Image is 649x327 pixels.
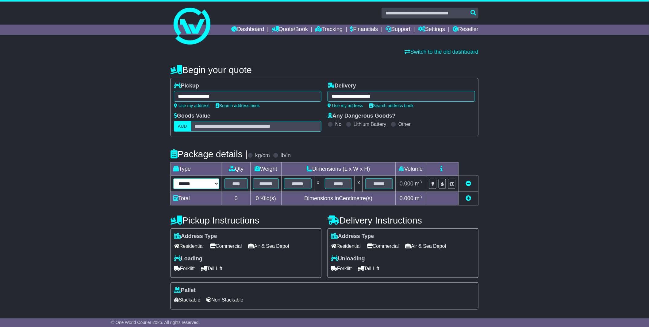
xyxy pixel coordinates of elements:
td: Weight [251,162,282,176]
a: Search address book [216,103,260,108]
td: Dimensions in Centimetre(s) [281,192,395,205]
a: Use my address [328,103,363,108]
label: Any Dangerous Goods? [328,113,396,119]
span: 0 [256,195,259,201]
label: Other [398,121,411,127]
a: Reseller [453,25,478,35]
h4: Package details | [171,149,248,159]
span: 0.000 [400,181,413,187]
span: 0.000 [400,195,413,201]
span: Tail Lift [358,264,379,273]
sup: 3 [420,180,422,184]
td: Type [171,162,222,176]
span: Air & Sea Depot [405,241,447,251]
span: Stackable [174,295,200,305]
label: Pallet [174,287,196,294]
a: Dashboard [231,25,264,35]
a: Add new item [466,195,471,201]
span: Residential [331,241,361,251]
td: Qty [222,162,251,176]
label: Unloading [331,255,365,262]
td: x [314,176,322,192]
td: 0 [222,192,251,205]
td: x [355,176,363,192]
a: Search address book [369,103,413,108]
span: Tail Lift [201,264,222,273]
sup: 3 [420,195,422,199]
a: Support [386,25,410,35]
label: Address Type [331,233,374,240]
span: m [415,181,422,187]
span: m [415,195,422,201]
a: Settings [418,25,445,35]
span: Forklift [174,264,195,273]
span: Commercial [367,241,399,251]
a: Switch to the old dashboard [405,49,478,55]
td: Kilo(s) [251,192,282,205]
label: No [335,121,341,127]
label: Lithium Battery [354,121,386,127]
span: Forklift [331,264,352,273]
label: Goods Value [174,113,210,119]
label: lb/in [281,152,291,159]
h4: Delivery Instructions [328,215,478,225]
a: Quote/Book [272,25,308,35]
h4: Begin your quote [171,65,478,75]
label: Address Type [174,233,217,240]
a: Tracking [316,25,343,35]
a: Financials [350,25,378,35]
td: Volume [395,162,426,176]
span: © One World Courier 2025. All rights reserved. [111,320,200,325]
a: Use my address [174,103,209,108]
h4: Pickup Instructions [171,215,321,225]
a: Remove this item [466,181,471,187]
td: Total [171,192,222,205]
span: Air & Sea Depot [248,241,290,251]
label: Delivery [328,83,356,89]
span: Commercial [210,241,242,251]
label: AUD [174,121,191,132]
span: Non Stackable [206,295,243,305]
label: kg/cm [255,152,270,159]
label: Loading [174,255,202,262]
span: Residential [174,241,204,251]
td: Dimensions (L x W x H) [281,162,395,176]
label: Pickup [174,83,199,89]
